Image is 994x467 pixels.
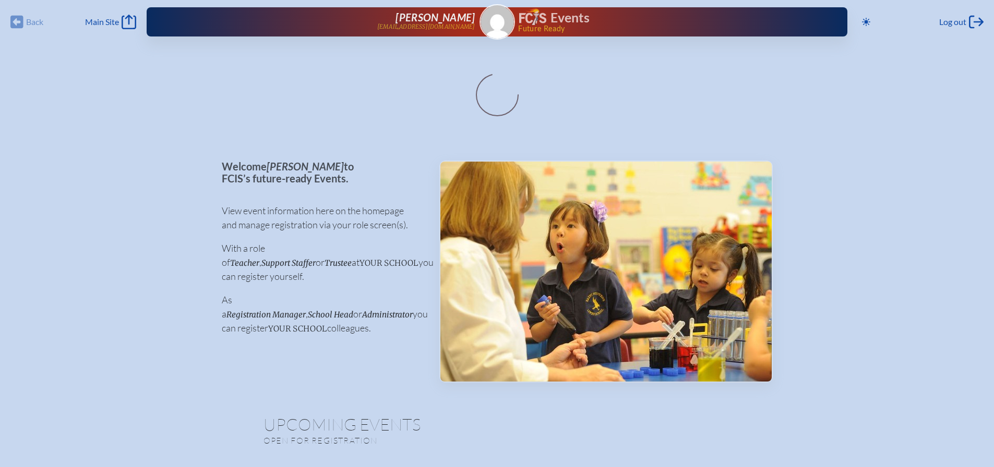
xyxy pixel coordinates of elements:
span: Support Staffer [261,258,316,268]
div: FCIS Events — Future ready [519,8,815,32]
p: [EMAIL_ADDRESS][DOMAIN_NAME] [377,23,475,30]
p: As a , or you can register colleagues. [222,293,423,335]
span: Trustee [325,258,352,268]
img: Gravatar [481,5,514,39]
a: Gravatar [480,4,515,40]
a: [PERSON_NAME][EMAIL_ADDRESS][DOMAIN_NAME] [180,11,475,32]
span: Main Site [85,17,119,27]
span: Administrator [362,310,413,319]
span: Log out [939,17,966,27]
span: your school [360,258,418,268]
span: School Head [308,310,353,319]
h1: Upcoming Events [264,416,731,433]
p: Welcome to FCIS’s future-ready Events. [222,161,423,184]
span: Future Ready [518,25,814,32]
span: Teacher [230,258,259,268]
span: [PERSON_NAME] [396,11,475,23]
span: Registration Manager [226,310,306,319]
a: Main Site [85,15,136,29]
img: Events [440,162,772,382]
p: With a role of , or at you can register yourself. [222,241,423,284]
span: [PERSON_NAME] [267,160,344,173]
p: View event information here on the homepage and manage registration via your role screen(s). [222,204,423,232]
p: Open for registration [264,435,539,446]
span: your school [268,324,327,334]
